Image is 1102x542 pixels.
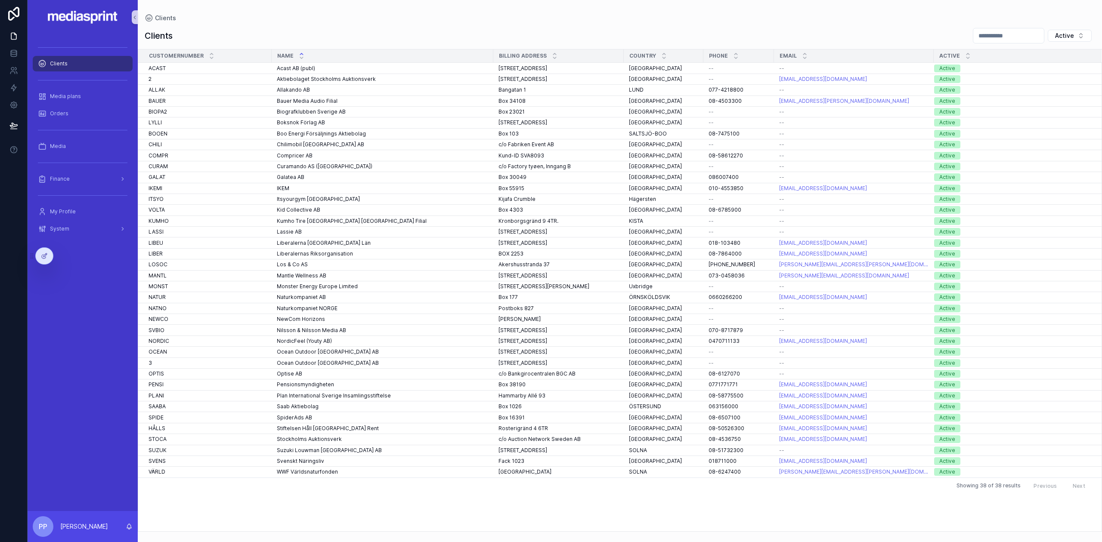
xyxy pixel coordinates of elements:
a: Clients [145,14,176,22]
a: Active [934,239,1090,247]
div: Active [939,141,955,148]
a: Active [934,119,1090,126]
a: [PERSON_NAME][EMAIL_ADDRESS][PERSON_NAME][DOMAIN_NAME] [779,261,929,268]
a: -- [779,163,929,170]
a: -- [779,141,929,148]
span: -- [709,228,714,235]
a: Akershusstranda 37 [498,261,619,268]
span: -- [779,228,784,235]
a: Orders [33,106,133,121]
a: BOOEN [149,130,266,137]
span: 08-7864000 [709,250,742,257]
a: VOLTA [149,206,266,213]
a: Box 30049 [498,174,619,181]
span: Bauer Media Audio Filial [277,98,337,105]
span: -- [709,218,714,225]
span: [STREET_ADDRESS] [498,76,547,83]
span: Bangatan 1 [498,86,526,93]
a: [GEOGRAPHIC_DATA] [629,141,698,148]
a: [GEOGRAPHIC_DATA] [629,174,698,181]
span: My Profile [50,208,76,215]
a: [GEOGRAPHIC_DATA] [629,261,698,268]
a: Aktiebolaget Stockholms Auktionsverk [277,76,488,83]
div: Active [939,65,955,72]
span: 2 [149,76,152,83]
a: -- [779,206,929,213]
span: -- [779,163,784,170]
span: 018-103480 [709,240,740,246]
a: BOX 2253 [498,250,619,257]
a: KUMHO [149,218,266,225]
a: LIBER [149,250,266,257]
span: [GEOGRAPHIC_DATA] [629,119,682,126]
a: -- [779,119,929,126]
span: BIOPA2 [149,108,167,115]
span: CHILI [149,141,162,148]
span: [PHONE_NUMBER] [709,261,755,268]
a: Active [934,217,1090,225]
a: Box 34108 [498,98,619,105]
a: Active [934,206,1090,214]
a: Box 55915 [498,185,619,192]
span: VOLTA [149,206,165,213]
div: Active [939,239,955,247]
a: 08-7475100 [709,130,769,137]
a: [EMAIL_ADDRESS][DOMAIN_NAME] [779,240,867,246]
a: -- [779,152,929,159]
div: scrollable content [28,34,138,248]
span: BAUER [149,98,166,105]
a: Curamando AS ([GEOGRAPHIC_DATA]) [277,163,488,170]
a: -- [779,108,929,115]
span: LASSI [149,228,164,235]
a: Box 4303 [498,206,619,213]
a: [EMAIL_ADDRESS][DOMAIN_NAME] [779,250,929,257]
a: [PERSON_NAME][EMAIL_ADDRESS][DOMAIN_NAME] [779,272,929,279]
span: ITSYO [149,196,164,203]
a: Hägersten [629,196,698,203]
span: -- [709,196,714,203]
span: Biografklubben Sverige AB [277,108,346,115]
a: [GEOGRAPHIC_DATA] [629,152,698,159]
a: Active [934,75,1090,83]
a: [PHONE_NUMBER] [709,261,769,268]
a: Los & Co AS [277,261,488,268]
a: -- [779,196,929,203]
span: Kijafa Crumble [498,196,536,203]
a: Kund-ID SVA8093 [498,152,619,159]
span: Liberalernas Riksorganisation [277,250,353,257]
a: Clients [33,56,133,71]
a: Media [33,139,133,154]
span: [GEOGRAPHIC_DATA] [629,250,682,257]
span: -- [779,86,784,93]
span: 010-4553850 [709,185,743,192]
div: Active [939,152,955,160]
a: [STREET_ADDRESS] [498,240,619,246]
div: Active [939,119,955,126]
span: -- [779,130,784,137]
a: 08-7864000 [709,250,769,257]
span: Curamando AS ([GEOGRAPHIC_DATA]) [277,163,372,170]
a: [GEOGRAPHIC_DATA] [629,65,698,72]
a: -- [779,130,929,137]
a: 08-58612270 [709,152,769,159]
a: c/o Fabriken Event AB [498,141,619,148]
a: 2 [149,76,266,83]
span: -- [709,141,714,148]
span: Aktiebolaget Stockholms Auktionsverk [277,76,376,83]
span: [GEOGRAPHIC_DATA] [629,261,682,268]
span: Liberalerna [GEOGRAPHIC_DATA] Län [277,240,371,246]
span: Boo Energi Försäljnings Aktiebolag [277,130,366,137]
span: Box 103 [498,130,519,137]
span: Acast AB (publ) [277,65,315,72]
span: c/o Factory tyøen, Inngang B [498,163,571,170]
span: Media plans [50,93,81,100]
a: 08-4503300 [709,98,769,105]
span: COMPR [149,152,168,159]
a: Active [934,195,1090,203]
a: [EMAIL_ADDRESS][DOMAIN_NAME] [779,185,929,192]
span: -- [779,174,784,181]
a: Active [934,173,1090,181]
a: IKEMI [149,185,266,192]
a: Itsyourgym [GEOGRAPHIC_DATA] [277,196,488,203]
span: 08-4503300 [709,98,742,105]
